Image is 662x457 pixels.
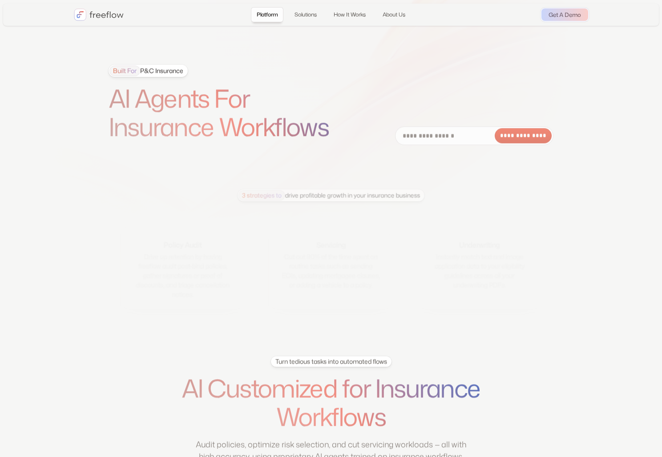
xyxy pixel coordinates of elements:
[74,8,124,21] a: home
[289,7,323,22] a: Solutions
[395,126,553,145] form: Email Form
[251,7,283,22] a: Platform
[133,252,232,299] div: Drive up retention by having freeflow audit post-bind policies, gather signatures or proof of dis...
[430,252,529,289] div: Instantly match text and image application data to your eligibility guidelines across all your un...
[459,240,500,250] div: Underwriting
[238,190,285,200] span: 3 strategies to
[541,8,588,21] a: Get A Demo
[377,7,411,22] a: About Us
[328,7,371,22] a: How It Works
[282,252,381,289] div: Cut out 90% of the time spent on routine tasks such as sending EOIs, updating mortgagee clauses, ...
[238,190,420,200] div: drive profitable growth in your insurance business
[109,65,140,76] span: Built For
[109,65,183,76] div: P&C Insurance
[161,374,501,431] h1: AI Customized for Insurance Workflows
[109,84,353,141] h1: AI Agents For Insurance Workflows
[275,357,387,366] div: Turn tedious tasks into automated flows
[164,240,202,250] div: Policy Audit
[316,240,346,250] div: Servicing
